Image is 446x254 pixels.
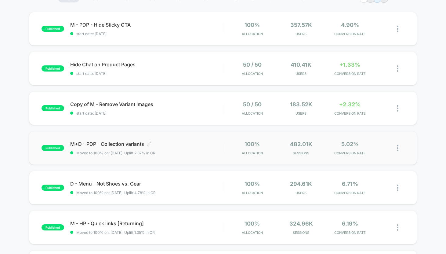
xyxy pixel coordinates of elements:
span: Allocation [242,111,263,116]
span: 357.57k [290,22,312,28]
span: Sessions [278,230,324,235]
span: 50 / 50 [243,61,262,68]
span: CONVERSION RATE [327,191,373,195]
span: Moved to 100% on: [DATE] . Uplift: 2.37% in CR [76,151,155,155]
span: 183.52k [290,101,312,108]
span: 410.41k [291,61,311,68]
img: close [397,185,398,191]
span: Copy of M - Remove Variant images [70,101,223,107]
span: published [42,65,64,72]
span: 6.71% [342,181,358,187]
span: published [42,185,64,191]
span: Allocation [242,72,263,76]
span: Allocation [242,32,263,36]
span: Users [278,32,324,36]
span: 100% [245,141,260,147]
img: close [397,224,398,231]
span: +1.33% [339,61,360,68]
span: 100% [245,181,260,187]
span: 6.19% [342,220,358,227]
span: Moved to 100% on: [DATE] . Uplift: 1.35% in CR [76,230,155,235]
span: 100% [245,22,260,28]
span: Moved to 100% on: [DATE] . Uplift: 4.78% in CR [76,190,156,195]
span: CONVERSION RATE [327,111,373,116]
span: D - Menu - Not Shoes vs. Gear [70,181,223,187]
span: published [42,224,64,230]
span: Allocation [242,230,263,235]
span: published [42,145,64,151]
span: +2.32% [339,101,361,108]
span: start date: [DATE] [70,31,223,36]
span: Hide Chat on Product Pages [70,61,223,68]
span: 482.01k [290,141,312,147]
span: start date: [DATE] [70,111,223,116]
span: published [42,26,64,32]
img: close [397,105,398,112]
span: Users [278,111,324,116]
span: 294.61k [290,181,312,187]
img: close [397,65,398,72]
span: Sessions [278,151,324,155]
span: published [42,105,64,111]
span: M - PDP - Hide Sticky CTA [70,22,223,28]
span: CONVERSION RATE [327,230,373,235]
span: CONVERSION RATE [327,72,373,76]
span: CONVERSION RATE [327,151,373,155]
span: M+D - PDP - Collection variants [70,141,223,147]
span: CONVERSION RATE [327,32,373,36]
span: Allocation [242,191,263,195]
span: 4.90% [341,22,359,28]
span: Users [278,191,324,195]
span: Allocation [242,151,263,155]
span: Users [278,72,324,76]
span: 324.96k [289,220,313,227]
img: close [397,26,398,32]
span: 100% [245,220,260,227]
span: M - HP - Quick links [Returning] [70,220,223,226]
span: 50 / 50 [243,101,262,108]
span: start date: [DATE] [70,71,223,76]
img: close [397,145,398,151]
span: 5.02% [341,141,359,147]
